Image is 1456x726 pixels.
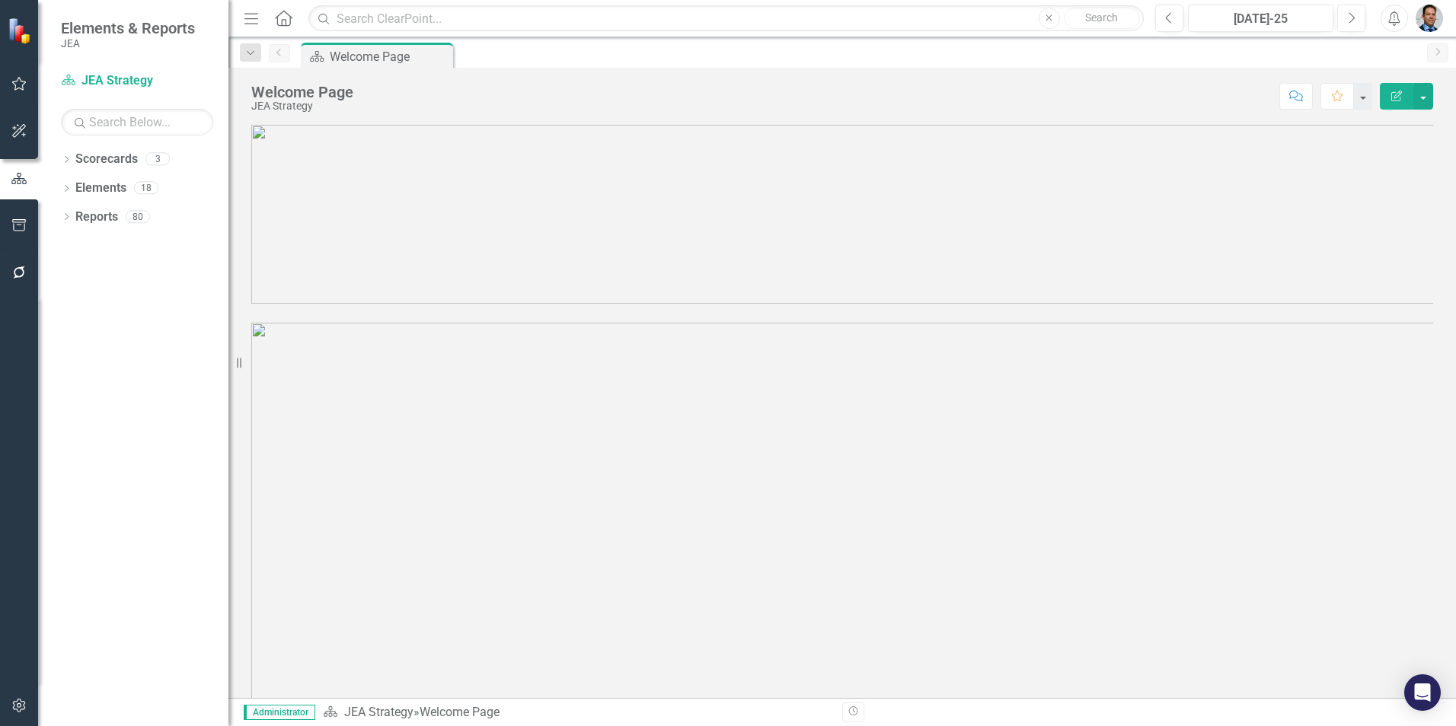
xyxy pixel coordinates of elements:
img: mceclip0%20v48.png [251,125,1433,304]
div: 18 [134,182,158,195]
a: Scorecards [75,151,138,168]
div: » [323,704,831,721]
div: 80 [126,210,150,223]
a: Reports [75,209,118,226]
button: [DATE]-25 [1188,5,1333,32]
input: Search ClearPoint... [308,5,1144,32]
div: 3 [145,153,170,166]
button: Search [1064,8,1140,29]
span: Administrator [244,705,315,720]
div: Open Intercom Messenger [1404,674,1441,711]
span: Search [1085,11,1118,24]
div: Welcome Page [420,705,500,719]
img: Christopher Barrett [1416,5,1443,32]
img: ClearPoint Strategy [8,18,34,44]
div: JEA Strategy [251,100,353,112]
small: JEA [61,37,195,49]
a: JEA Strategy [344,705,413,719]
span: Elements & Reports [61,19,195,37]
div: Welcome Page [251,84,353,100]
a: JEA Strategy [61,72,213,90]
a: Elements [75,180,126,197]
input: Search Below... [61,109,213,135]
div: Welcome Page [330,47,449,66]
div: [DATE]-25 [1193,10,1328,28]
